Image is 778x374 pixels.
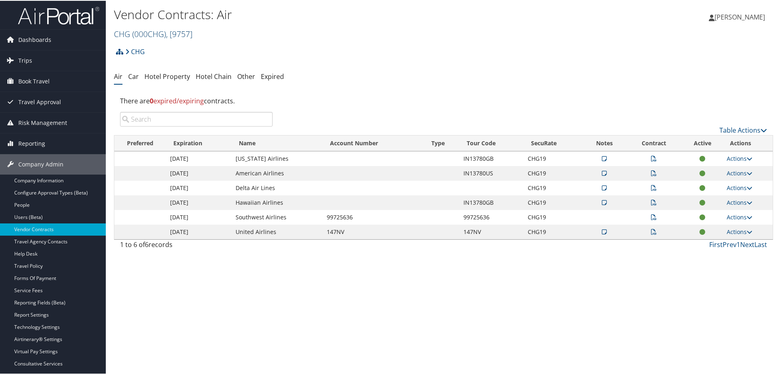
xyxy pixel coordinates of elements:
th: Expiration: activate to sort column ascending [166,135,232,151]
div: There are contracts. [114,89,773,111]
a: Actions [727,212,752,220]
span: ( 000CHG ) [132,28,166,39]
th: Tour Code: activate to sort column ascending [459,135,524,151]
a: [PERSON_NAME] [709,4,773,28]
span: Travel Approval [18,91,61,112]
span: Risk Management [18,112,67,132]
td: 99725636 [459,209,524,224]
th: Preferred: activate to sort column ascending [114,135,166,151]
div: 1 to 6 of records [120,239,273,253]
a: Actions [727,154,752,162]
th: Name: activate to sort column ascending [232,135,322,151]
img: airportal-logo.png [18,5,99,24]
span: Book Travel [18,70,50,91]
td: 147NV [323,224,424,238]
span: Company Admin [18,153,63,174]
a: Prev [723,239,736,248]
th: Notes: activate to sort column ascending [583,135,625,151]
a: Next [740,239,754,248]
a: CHG [114,28,192,39]
td: Delta Air Lines [232,180,322,195]
th: Active: activate to sort column ascending [682,135,723,151]
a: Actions [727,183,752,191]
h1: Vendor Contracts: Air [114,5,553,22]
td: [DATE] [166,209,232,224]
span: expired/expiring [150,96,204,105]
span: 6 [145,239,149,248]
td: CHG19 [524,195,583,209]
th: SecuRate: activate to sort column ascending [524,135,583,151]
td: CHG19 [524,165,583,180]
span: Dashboards [18,29,51,49]
td: CHG19 [524,209,583,224]
td: [DATE] [166,151,232,165]
strong: 0 [150,96,153,105]
td: American Airlines [232,165,322,180]
span: , [ 9757 ] [166,28,192,39]
td: CHG19 [524,151,583,165]
a: Actions [727,198,752,206]
span: [PERSON_NAME] [715,12,765,21]
span: Trips [18,50,32,70]
th: Contract: activate to sort column ascending [625,135,682,151]
td: [DATE] [166,165,232,180]
a: Other [237,71,255,80]
td: 99725636 [323,209,424,224]
a: First [709,239,723,248]
span: Reporting [18,133,45,153]
a: Air [114,71,122,80]
a: 1 [736,239,740,248]
th: Account Number: activate to sort column ascending [323,135,424,151]
a: Expired [261,71,284,80]
a: Table Actions [719,125,767,134]
a: Actions [727,168,752,176]
a: Last [754,239,767,248]
td: CHG19 [524,224,583,238]
a: Hotel Chain [196,71,232,80]
a: Car [128,71,139,80]
td: CHG19 [524,180,583,195]
td: [US_STATE] Airlines [232,151,322,165]
td: [DATE] [166,195,232,209]
td: IN13780GB [459,151,524,165]
td: [DATE] [166,224,232,238]
a: CHG [125,43,145,59]
th: Actions [723,135,773,151]
th: Type: activate to sort column ascending [424,135,459,151]
a: Hotel Property [144,71,190,80]
td: IN13780US [459,165,524,180]
td: Hawaiian Airlines [232,195,322,209]
td: Southwest Airlines [232,209,322,224]
td: United Airlines [232,224,322,238]
td: IN13780GB [459,195,524,209]
td: [DATE] [166,180,232,195]
a: Actions [727,227,752,235]
td: 147NV [459,224,524,238]
input: Search [120,111,273,126]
